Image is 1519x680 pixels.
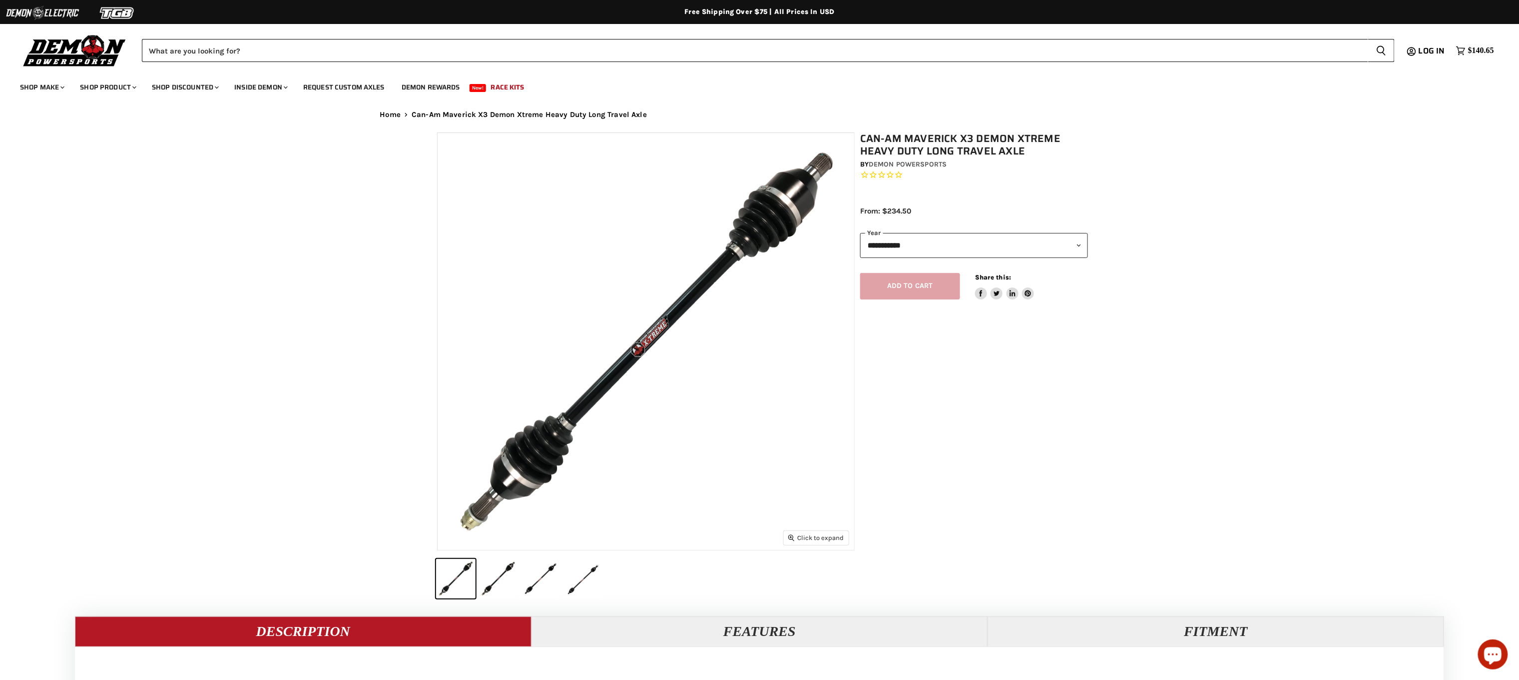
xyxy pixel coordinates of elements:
span: $140.65 [1468,46,1494,55]
button: IMAGE thumbnail [563,559,603,598]
img: TGB Logo 2 [80,3,155,22]
a: Shop Make [12,77,70,97]
aside: Share this: [975,273,1034,299]
span: Share this: [975,273,1011,281]
form: Product [142,39,1395,62]
a: Request Custom Axles [296,77,392,97]
a: Log in [1414,46,1451,55]
a: Inside Demon [227,77,294,97]
button: Search [1368,39,1395,62]
select: year [860,233,1088,258]
inbox-online-store-chat: Shopify online store chat [1475,639,1511,672]
button: Features [531,616,988,646]
h1: Can-Am Maverick X3 Demon Xtreme Heavy Duty Long Travel Axle [860,132,1088,157]
span: Click to expand [788,534,844,541]
img: Demon Electric Logo 2 [5,3,80,22]
img: Demon Powersports [20,32,129,68]
span: Log in [1419,44,1445,57]
button: Can-Am Maverick X3 Demon Xtreme Heavy Duty Long Travel Axle thumbnail [436,559,476,598]
span: Rated 0.0 out of 5 stars 0 reviews [860,170,1088,180]
button: Description [75,616,531,646]
a: Demon Rewards [394,77,468,97]
img: Can-Am Maverick X3 Demon Xtreme Heavy Duty Long Travel Axle [438,133,854,550]
ul: Main menu [12,73,1492,97]
input: Search [142,39,1368,62]
span: New! [470,84,487,92]
a: Race Kits [484,77,532,97]
button: Click to expand [784,531,849,544]
span: Can-Am Maverick X3 Demon Xtreme Heavy Duty Long Travel Axle [412,110,647,119]
a: Shop Discounted [144,77,225,97]
button: Fitment [988,616,1444,646]
a: Demon Powersports [869,160,947,168]
button: Can-Am Maverick X3 Demon Xtreme Heavy Duty Long Travel Axle thumbnail [479,559,518,598]
a: $140.65 [1451,43,1499,58]
div: by [860,159,1088,170]
div: Free Shipping Over $75 | All Prices In USD [360,7,1159,16]
button: Can-Am Maverick X3 Demon Xtreme Heavy Duty Long Travel Axle thumbnail [521,559,560,598]
a: Home [380,110,401,119]
nav: Breadcrumbs [360,110,1159,119]
span: From: $234.50 [860,206,911,215]
a: Shop Product [72,77,142,97]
